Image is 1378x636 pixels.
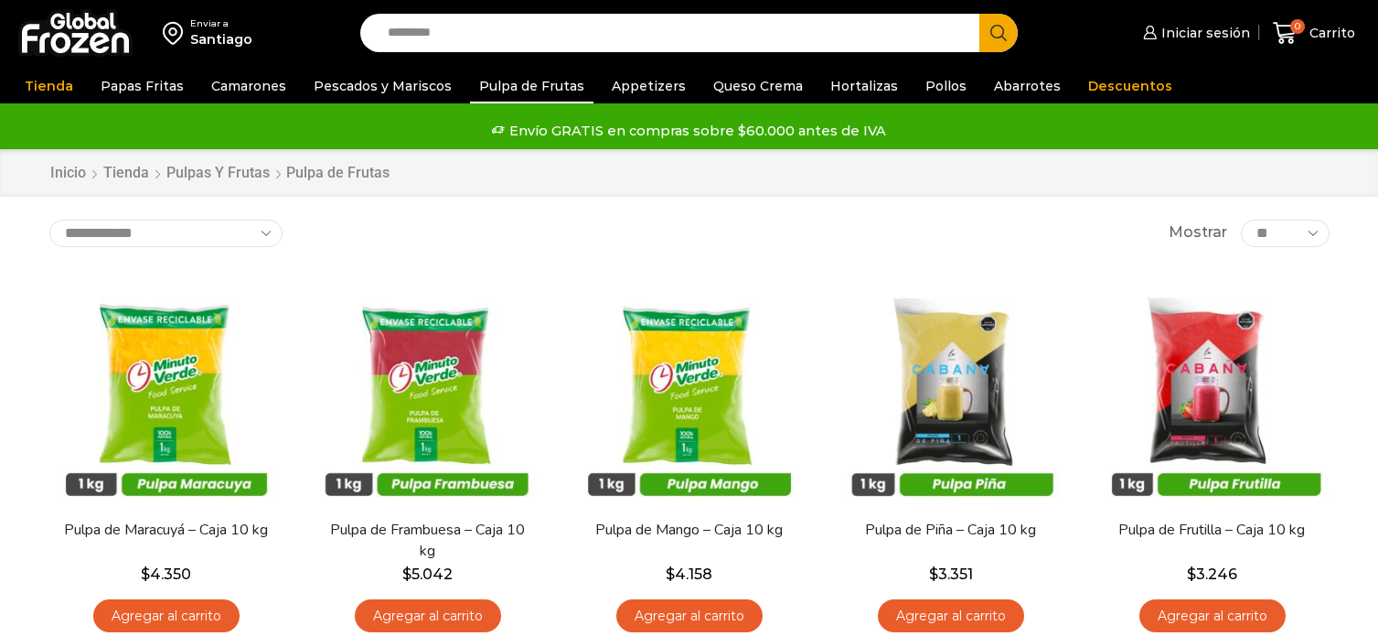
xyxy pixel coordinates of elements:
[666,566,712,583] bdi: 4.158
[93,599,240,633] a: Agregar al carrito: “Pulpa de Maracuyá - Caja 10 kg”
[402,566,411,583] span: $
[102,163,150,184] a: Tienda
[1187,566,1196,583] span: $
[916,69,976,103] a: Pollos
[202,69,295,103] a: Camarones
[286,164,390,181] h1: Pulpa de Frutas
[878,599,1024,633] a: Agregar al carrito: “Pulpa de Piña - Caja 10 kg”
[304,69,461,103] a: Pescados y Mariscos
[1157,24,1250,42] span: Iniciar sesión
[985,69,1070,103] a: Abarrotes
[166,163,271,184] a: Pulpas y Frutas
[1106,520,1317,541] a: Pulpa de Frutilla – Caja 10 kg
[60,520,271,541] a: Pulpa de Maracuyá – Caja 10 kg
[16,69,82,103] a: Tienda
[190,30,252,49] div: Santiago
[1290,19,1305,34] span: 0
[1139,599,1286,633] a: Agregar al carrito: “Pulpa de Frutilla - Caja 10 kg”
[49,163,87,184] a: Inicio
[1305,24,1355,42] span: Carrito
[603,69,695,103] a: Appetizers
[355,599,501,633] a: Agregar al carrito: “Pulpa de Frambuesa - Caja 10 kg”
[1187,566,1237,583] bdi: 3.246
[322,520,532,562] a: Pulpa de Frambuesa – Caja 10 kg
[1268,12,1360,55] a: 0 Carrito
[929,566,938,583] span: $
[1169,222,1227,243] span: Mostrar
[666,566,675,583] span: $
[91,69,193,103] a: Papas Fritas
[1079,69,1181,103] a: Descuentos
[402,566,453,583] bdi: 5.042
[49,163,390,184] nav: Breadcrumb
[845,520,1055,541] a: Pulpa de Piña – Caja 10 kg
[470,69,593,103] a: Pulpa de Frutas
[141,566,150,583] span: $
[1138,15,1250,51] a: Iniciar sesión
[190,17,252,30] div: Enviar a
[49,220,283,247] select: Pedido de la tienda
[929,566,973,583] bdi: 3.351
[616,599,763,633] a: Agregar al carrito: “Pulpa de Mango - Caja 10 kg”
[821,69,907,103] a: Hortalizas
[163,17,190,49] img: address-field-icon.svg
[704,69,812,103] a: Queso Crema
[979,14,1018,52] button: Search button
[141,566,191,583] bdi: 4.350
[583,520,794,541] a: Pulpa de Mango – Caja 10 kg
